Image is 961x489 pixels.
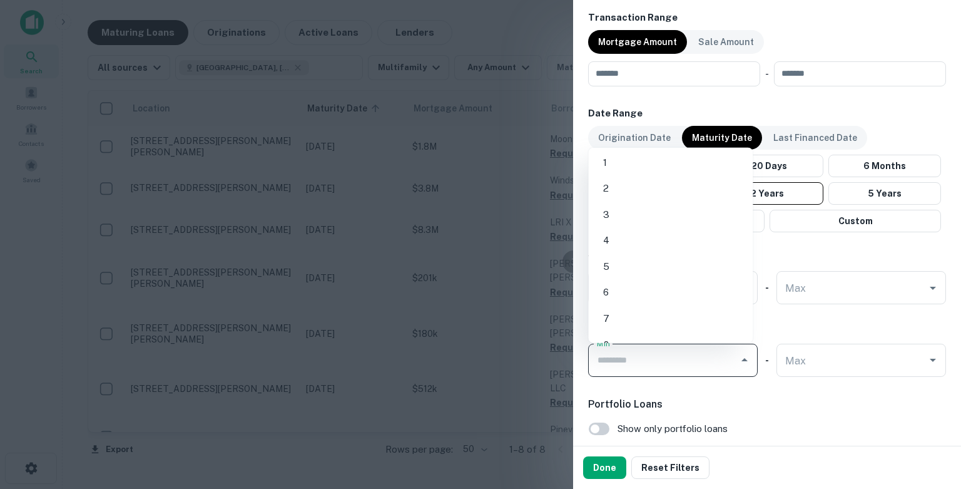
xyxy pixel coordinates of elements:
[597,338,610,349] label: Min
[593,255,748,278] li: 5
[593,151,748,173] li: 1
[898,389,961,449] iframe: Chat Widget
[588,443,946,455] span: Show only loans that are part of a portfolio.
[765,61,769,86] div: -
[598,35,677,49] p: Mortgage Amount
[828,182,941,205] button: 5 Years
[588,106,946,121] h6: Date Range
[770,210,941,232] button: Custom
[692,131,752,145] p: Maturity Date
[711,155,823,177] button: 120 Days
[598,131,671,145] p: Origination Date
[593,333,748,356] li: 8
[588,397,946,412] h6: Portfolio Loans
[588,11,946,25] h6: Transaction Range
[711,182,823,205] button: 2 Years
[618,421,728,436] span: Show only portfolio loans
[593,229,748,252] li: 4
[593,281,748,304] li: 6
[765,353,769,368] h6: -
[924,351,942,369] button: Open
[736,351,753,369] button: Close
[593,307,748,330] li: 7
[698,35,754,49] p: Sale Amount
[773,131,857,145] p: Last Financed Date
[631,456,709,479] button: Reset Filters
[924,279,942,297] button: Open
[593,177,748,200] li: 2
[828,155,941,177] button: 6 Months
[583,456,626,479] button: Done
[593,203,748,225] li: 3
[765,281,769,295] h6: -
